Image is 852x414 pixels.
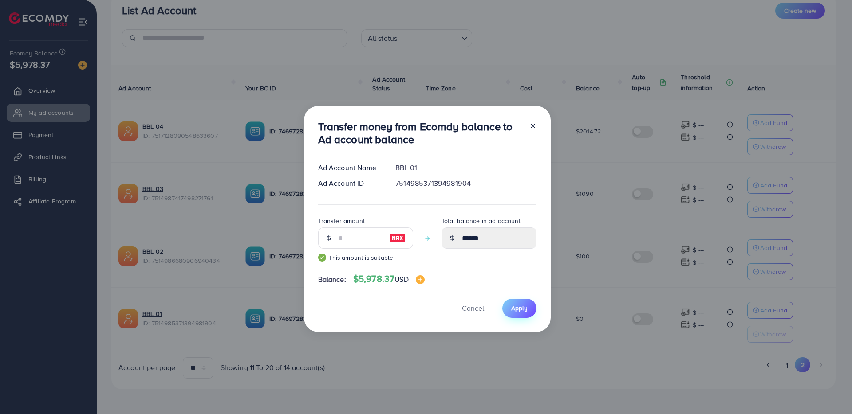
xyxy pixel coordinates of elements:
[511,304,528,312] span: Apply
[388,163,543,173] div: BBL 01
[416,275,425,284] img: image
[318,120,522,146] h3: Transfer money from Ecomdy balance to Ad account balance
[502,299,536,318] button: Apply
[462,303,484,313] span: Cancel
[451,299,495,318] button: Cancel
[311,178,389,188] div: Ad Account ID
[311,163,389,173] div: Ad Account Name
[814,374,845,407] iframe: Chat
[394,274,408,284] span: USD
[318,253,413,262] small: This amount is suitable
[353,273,425,285] h4: $5,978.37
[388,178,543,188] div: 7514985371394981904
[442,216,521,225] label: Total balance in ad account
[318,254,326,262] img: guide
[318,216,365,225] label: Transfer amount
[390,233,406,243] img: image
[318,274,346,285] span: Balance:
